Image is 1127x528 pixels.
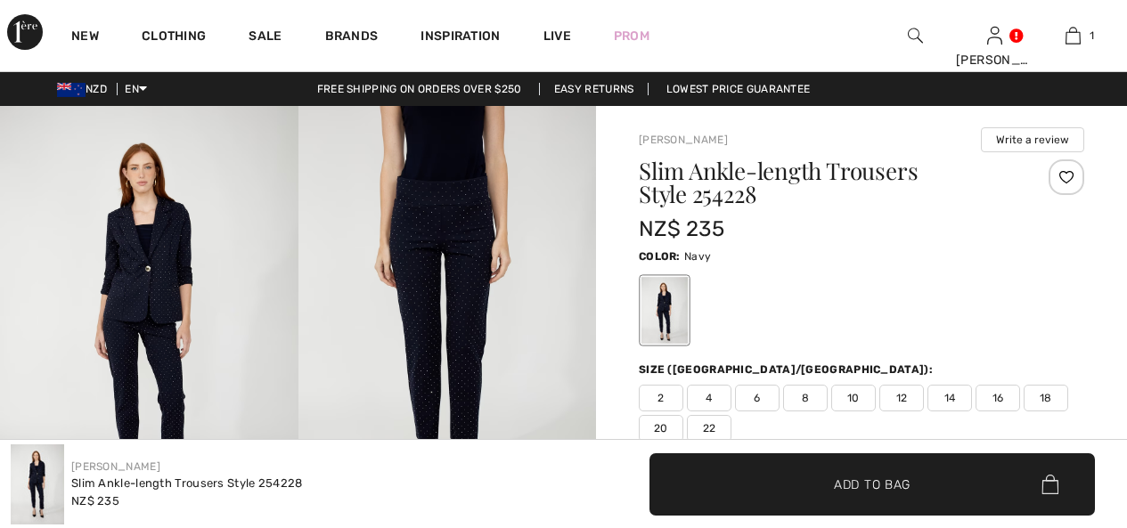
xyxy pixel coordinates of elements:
[421,28,500,47] span: Inspiration
[71,460,160,473] a: [PERSON_NAME]
[639,385,683,411] span: 2
[142,28,206,47] a: Clothing
[1066,25,1081,46] img: My Bag
[539,83,649,95] a: Easy Returns
[303,83,536,95] a: Free shipping on orders over $250
[649,453,1095,516] button: Add to Bag
[641,277,688,344] div: Navy
[325,28,379,47] a: Brands
[57,83,114,95] span: NZD
[639,134,728,146] a: [PERSON_NAME]
[71,475,303,492] div: Slim Ankle-length Trousers Style 254228
[834,475,911,493] span: Add to Bag
[639,250,681,263] span: Color:
[639,159,1010,206] h1: Slim Ankle-length Trousers Style 254228
[987,25,1002,46] img: My Info
[987,27,1002,44] a: Sign In
[1090,28,1094,44] span: 1
[687,385,731,411] span: 4
[639,216,724,241] span: NZ$ 235
[11,444,64,524] img: Slim Ankle-length Trousers Style 254228
[639,361,936,378] div: Size ([GEOGRAPHIC_DATA]/[GEOGRAPHIC_DATA]):
[735,385,780,411] span: 6
[71,28,99,47] a: New
[7,14,43,50] img: 1ère Avenue
[976,385,1020,411] span: 16
[639,415,683,442] span: 20
[1034,25,1112,46] a: 1
[614,27,649,45] a: Prom
[249,28,282,47] a: Sale
[831,385,876,411] span: 10
[927,385,972,411] span: 14
[908,25,923,46] img: search the website
[783,385,828,411] span: 8
[71,494,119,508] span: NZ$ 235
[57,83,86,97] img: New Zealand Dollar
[879,385,924,411] span: 12
[981,127,1084,152] button: Write a review
[1024,385,1068,411] span: 18
[684,250,711,263] span: Navy
[652,83,825,95] a: Lowest Price Guarantee
[1041,475,1058,494] img: Bag.svg
[543,27,571,45] a: Live
[687,415,731,442] span: 22
[956,51,1033,69] div: [PERSON_NAME]
[125,83,147,95] span: EN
